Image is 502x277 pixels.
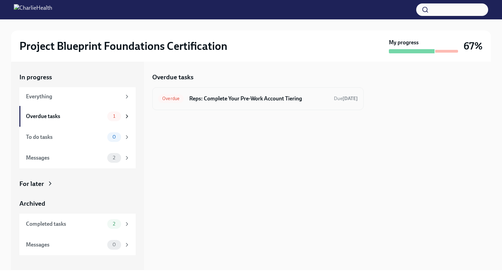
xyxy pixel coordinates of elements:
[108,134,120,140] span: 0
[109,221,119,226] span: 2
[26,220,104,228] div: Completed tasks
[26,133,104,141] div: To do tasks
[189,95,328,102] h6: Reps: Complete Your Pre-Work Account Tiering
[158,96,184,101] span: Overdue
[108,242,120,247] span: 0
[26,154,104,162] div: Messages
[19,179,136,188] a: For later
[19,106,136,127] a: Overdue tasks1
[158,93,358,104] a: OverdueReps: Complete Your Pre-Work Account TieringDue[DATE]
[19,39,227,53] h2: Project Blueprint Foundations Certification
[19,214,136,234] a: Completed tasks2
[14,4,52,15] img: CharlieHealth
[19,87,136,106] a: Everything
[26,93,121,100] div: Everything
[26,113,104,120] div: Overdue tasks
[334,96,358,101] span: Due
[109,114,119,119] span: 1
[19,127,136,148] a: To do tasks0
[464,40,483,52] h3: 67%
[19,199,136,208] a: Archived
[19,179,44,188] div: For later
[343,96,358,101] strong: [DATE]
[19,73,136,82] a: In progress
[109,155,119,160] span: 2
[389,39,419,46] strong: My progress
[334,95,358,102] span: September 8th, 2025 10:00
[26,241,104,249] div: Messages
[19,148,136,168] a: Messages2
[19,234,136,255] a: Messages0
[152,73,193,82] h5: Overdue tasks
